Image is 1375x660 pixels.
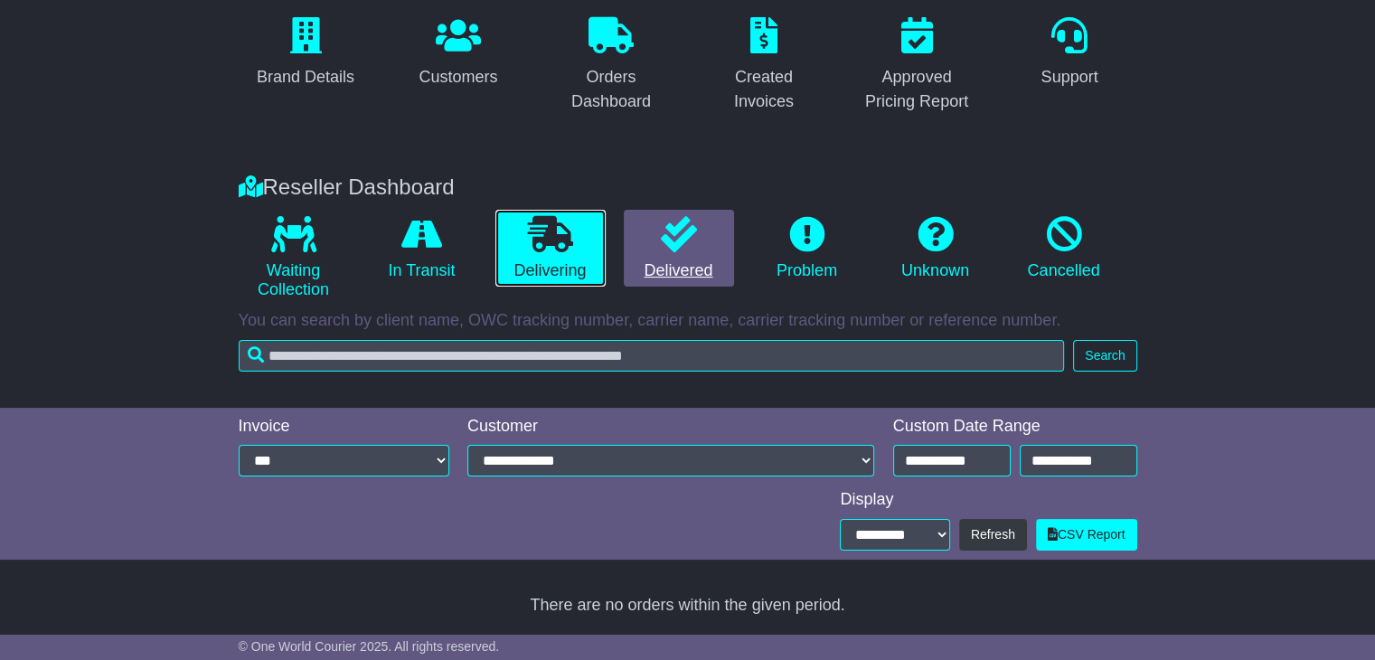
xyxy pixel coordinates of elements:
[624,210,734,288] a: Delivered
[1009,210,1119,288] a: Cancelled
[1041,65,1097,90] div: Support
[850,11,984,120] a: Approved Pricing Report
[407,11,509,96] a: Customers
[709,65,820,114] div: Created Invoices
[1036,519,1137,551] a: CSV Report
[544,11,679,120] a: Orders Dashboard
[556,65,667,114] div: Orders Dashboard
[893,417,1137,437] div: Custom Date Range
[959,519,1027,551] button: Refresh
[239,210,349,306] a: Waiting Collection
[840,490,1136,510] div: Display
[862,65,973,114] div: Approved Pricing Report
[752,210,862,288] a: Problem
[234,596,1142,616] div: There are no orders within the given period.
[467,417,875,437] div: Customer
[239,639,500,654] span: © One World Courier 2025. All rights reserved.
[245,11,366,96] a: Brand Details
[881,210,991,288] a: Unknown
[230,174,1146,201] div: Reseller Dashboard
[367,210,477,288] a: In Transit
[419,65,497,90] div: Customers
[1029,11,1109,96] a: Support
[495,210,606,288] a: Delivering
[257,65,354,90] div: Brand Details
[697,11,832,120] a: Created Invoices
[239,311,1137,331] p: You can search by client name, OWC tracking number, carrier name, carrier tracking number or refe...
[239,417,450,437] div: Invoice
[1073,340,1136,372] button: Search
